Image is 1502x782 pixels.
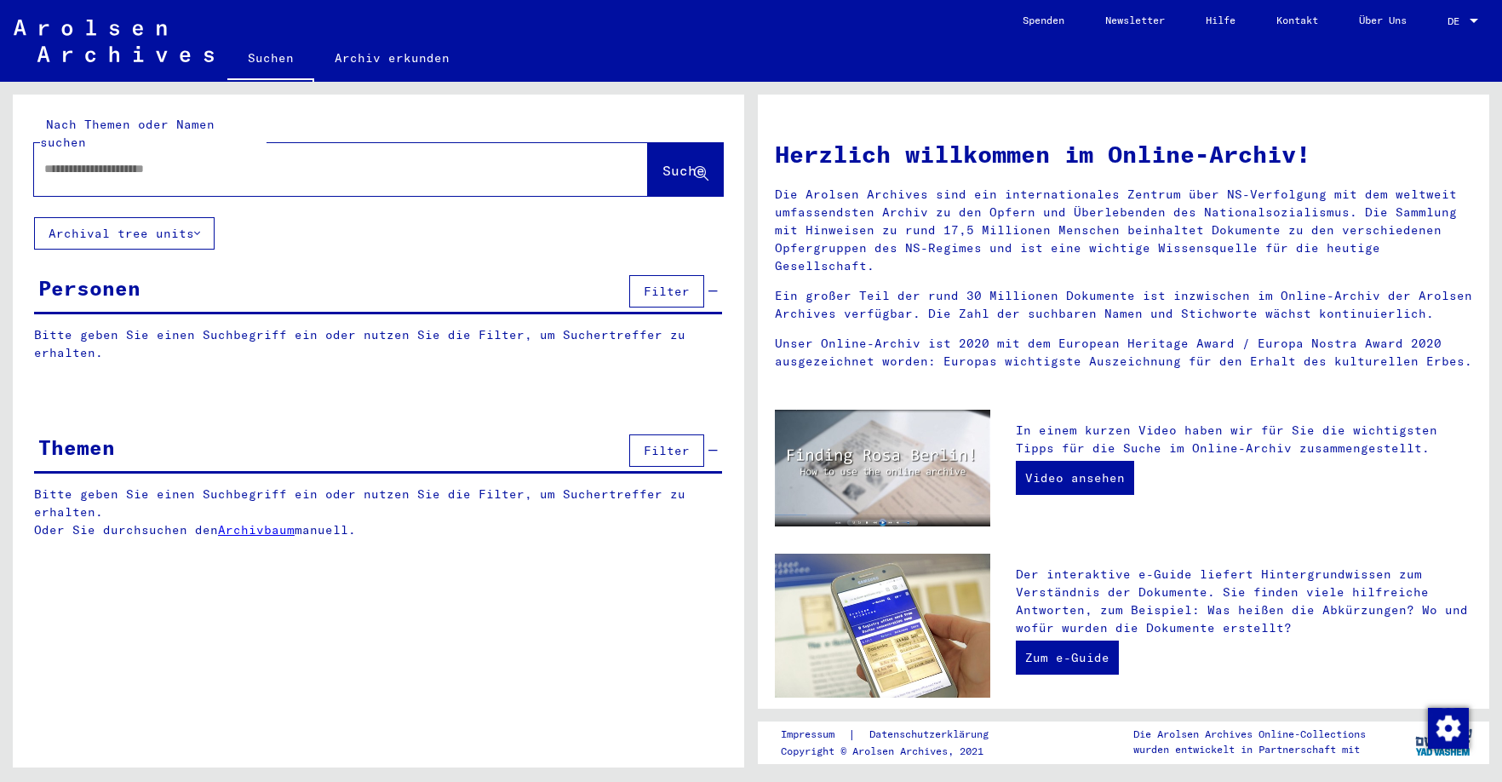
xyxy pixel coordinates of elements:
[775,287,1472,323] p: Ein großer Teil der rund 30 Millionen Dokumente ist inzwischen im Online-Archiv der Arolsen Archi...
[775,136,1472,172] h1: Herzlich willkommen im Online-Archiv!
[227,37,314,82] a: Suchen
[218,522,295,538] a: Archivbaum
[781,744,1009,759] p: Copyright © Arolsen Archives, 2021
[34,217,215,250] button: Archival tree units
[629,275,704,308] button: Filter
[662,162,705,179] span: Suche
[644,443,690,458] span: Filter
[314,37,470,78] a: Archiv erkunden
[781,726,848,744] a: Impressum
[34,326,722,362] p: Bitte geben Sie einen Suchbegriff ein oder nutzen Sie die Filter, um Suchertreffer zu erhalten.
[1428,708,1469,749] img: Zustimmung ändern
[14,20,214,62] img: Arolsen_neg.svg
[648,143,723,196] button: Suche
[40,117,215,150] mat-label: Nach Themen oder Namen suchen
[1133,742,1366,757] p: wurden entwickelt in Partnerschaft mit
[1448,15,1466,27] span: DE
[1427,707,1468,748] div: Zustimmung ändern
[34,486,723,539] p: Bitte geben Sie einen Suchbegriff ein oder nutzen Sie die Filter, um Suchertreffer zu erhalten. O...
[1016,641,1119,675] a: Zum e-Guide
[775,554,990,698] img: eguide.jpg
[38,432,115,463] div: Themen
[781,726,1009,744] div: |
[775,186,1472,275] p: Die Arolsen Archives sind ein internationales Zentrum über NS-Verfolgung mit dem weltweit umfasse...
[38,273,140,303] div: Personen
[1016,422,1472,457] p: In einem kurzen Video haben wir für Sie die wichtigsten Tipps für die Suche im Online-Archiv zusa...
[1016,566,1472,637] p: Der interaktive e-Guide liefert Hintergrundwissen zum Verständnis der Dokumente. Sie finden viele...
[629,434,704,467] button: Filter
[644,284,690,299] span: Filter
[856,726,1009,744] a: Datenschutzerklärung
[775,335,1472,371] p: Unser Online-Archiv ist 2020 mit dem European Heritage Award / Europa Nostra Award 2020 ausgezeic...
[1412,721,1476,763] img: yv_logo.png
[1133,727,1366,742] p: Die Arolsen Archives Online-Collections
[1016,461,1134,495] a: Video ansehen
[775,410,990,527] img: video.jpg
